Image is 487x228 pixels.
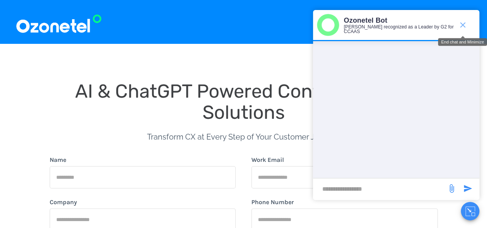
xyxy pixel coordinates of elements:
[50,198,77,207] label: Company
[251,155,284,165] label: Work Email
[438,38,487,46] div: End chat and Minimize
[251,198,294,207] label: Phone Number
[460,181,475,196] span: send message
[455,17,470,33] span: end chat or minimize
[461,202,479,220] button: Close chat
[50,155,66,165] label: Name
[75,80,417,123] span: AI & ChatGPT Powered Contact Center Solutions
[444,181,459,196] span: send message
[147,132,340,141] span: Transform CX at Every Step of Your Customer Journey
[344,16,454,25] p: Ozonetel Bot
[344,25,454,34] p: [PERSON_NAME] recognized as a Leader by G2 for CCAAS
[317,182,443,196] div: new-msg-input
[317,14,339,36] img: header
